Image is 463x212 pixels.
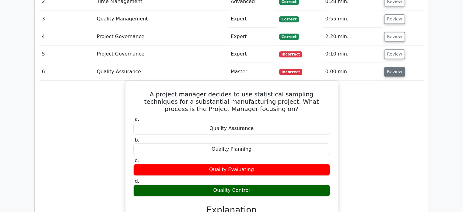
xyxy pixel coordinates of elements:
[384,32,405,41] button: Review
[40,28,94,45] td: 4
[323,45,382,63] td: 0:10 min.
[133,123,330,135] div: Quality Assurance
[40,10,94,28] td: 3
[323,28,382,45] td: 2:20 min.
[279,69,303,75] span: Incorrect
[228,10,277,28] td: Expert
[279,16,299,22] span: Correct
[135,116,139,122] span: a.
[94,10,228,28] td: Quality Management
[133,143,330,155] div: Quality Planning
[94,45,228,63] td: Project Governance
[279,51,303,57] span: Incorrect
[40,45,94,63] td: 5
[323,63,382,81] td: 0:00 min.
[135,157,139,163] span: c.
[228,28,277,45] td: Expert
[40,63,94,81] td: 6
[135,178,139,184] span: d.
[384,49,405,59] button: Review
[133,185,330,196] div: Quality Control
[133,91,331,113] h5: A project manager decides to use statistical sampling techniques for a substantial manufacturing ...
[94,28,228,45] td: Project Governance
[384,67,405,77] button: Review
[323,10,382,28] td: 0:55 min.
[135,137,139,143] span: b.
[279,34,299,40] span: Correct
[228,45,277,63] td: Expert
[384,14,405,24] button: Review
[133,164,330,176] div: Quality Evaluating
[228,63,277,81] td: Master
[94,63,228,81] td: Quality Assurance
